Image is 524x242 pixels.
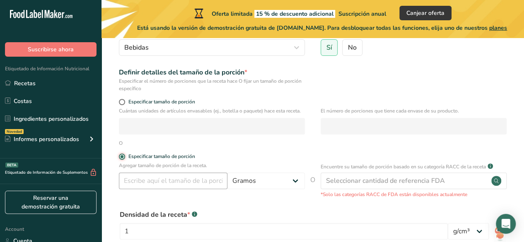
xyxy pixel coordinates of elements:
p: Agregar tamaño de porción de la receta. [119,162,305,169]
span: No [348,43,357,52]
button: Suscribirse ahora [5,42,97,57]
span: Sí [326,43,332,52]
div: Especificar tamaño de porción [128,153,195,160]
button: Canjear oferta [399,6,452,20]
div: Open Intercom Messenger [496,214,516,234]
p: *Solo las categorías RACC de FDA están disponibles actualmente [321,191,507,198]
div: Informes personalizados [5,135,79,144]
span: planes [489,24,507,32]
div: Especificar el número de porciones que la receta hace O fijar un tamaño de porción específico [119,77,305,92]
span: O [310,175,315,198]
div: Densidad de la receta [120,210,448,220]
span: Suscripción anual [338,10,386,18]
div: Seleccionar cantidad de referencia FDA [326,176,445,186]
span: 15 % de descuento adicional [254,10,335,18]
input: Escribe aquí el tamaño de la porción [119,173,227,189]
span: Suscribirse ahora [28,45,74,54]
img: ai-bot.1dcbe71.gif [494,223,506,242]
span: Está usando la versión de demostración gratuita de [DOMAIN_NAME]. Para desbloquear todas las func... [137,24,507,32]
p: Cuántas unidades de artículos envasables (ej., botella o paquete) hace esta receta. [119,107,305,115]
div: Novedad [5,129,24,134]
input: Escribe aquí tu densidad [120,223,448,240]
div: Definir detalles del tamaño de la porción [119,67,305,77]
p: Encuentre su tamaño de porción basado en su categoría RACC de la receta [321,163,486,170]
p: El número de porciones que tiene cada envase de su producto. [321,107,507,115]
a: Reservar una demostración gratuita [5,191,97,214]
button: Bebidas [119,39,305,56]
span: Especificar tamaño de porción [125,99,195,105]
span: Canjear oferta [406,9,444,17]
div: Oferta limitada [193,8,386,18]
div: BETA [5,163,18,168]
div: O [119,139,123,147]
span: Bebidas [124,43,149,53]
